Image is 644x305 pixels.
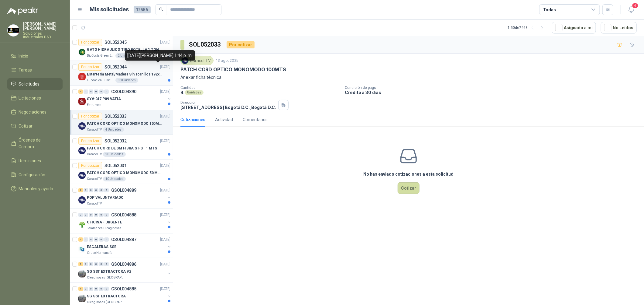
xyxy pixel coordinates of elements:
[78,246,86,253] img: Company Logo
[99,262,104,266] div: 0
[78,39,102,46] div: Por cotizar
[78,237,83,242] div: 3
[78,236,172,255] a: 3 0 0 0 0 0 GSOL004887[DATE] Company LogoESCALERAS SSBGrupo Normandía
[99,89,104,94] div: 0
[134,6,151,13] span: 12556
[99,188,104,192] div: 0
[104,65,127,69] p: SOL052044
[180,116,205,123] div: Cotizaciones
[87,251,112,255] p: Grupo Normandía
[185,90,204,95] div: Unidades
[78,285,172,305] a: 1 0 0 0 0 0 GSOL004885[DATE] Company LogoSG SST EXTRACTORAOleaginosas [GEOGRAPHIC_DATA][PERSON_NAME]
[19,81,40,87] span: Solicitudes
[543,6,556,13] div: Todas
[398,182,420,194] button: Cotizar
[89,89,93,94] div: 0
[78,147,86,154] img: Company Logo
[7,64,63,76] a: Tareas
[99,287,104,291] div: 0
[90,5,129,14] h1: Mis solicitudes
[180,90,183,95] p: 4
[7,120,63,132] a: Cotizar
[104,114,127,118] p: SOL052033
[99,213,104,217] div: 0
[87,121,163,127] p: PATCH CORD OPTICO MONOMODO 100MTS
[227,41,255,48] div: Por cotizar
[125,50,195,61] div: [DATE][PERSON_NAME] 1:44 p. m.
[87,103,102,107] p: Estrumetal
[111,213,136,217] p: GSOL004888
[7,134,63,152] a: Órdenes de Compra
[78,113,102,120] div: Por cotizar
[94,188,98,192] div: 0
[104,40,127,44] p: SOL052045
[7,169,63,181] a: Configuración
[104,262,109,266] div: 0
[70,110,173,135] a: Por cotizarSOL052033[DATE] Company LogoPATCH CORD OPTICO MONOMODO 100MTSCaracol TV4 Unidades
[87,47,159,53] p: GATO HIDRAULICO TIPO BOTELLA 1 TON
[23,22,63,30] p: [PERSON_NAME] [PERSON_NAME]
[87,195,124,201] p: POP VALUNTARIADO
[626,4,637,15] button: 4
[19,185,53,192] span: Manuales y ayuda
[87,53,114,58] p: BioCosta Green Energy S.A.S
[104,188,109,192] div: 0
[87,145,157,151] p: PATCH CORD DE SM FIBRA ST-ST 1 MTS
[19,95,41,101] span: Licitaciones
[23,32,63,39] p: Soluciones Industriales D&D
[94,262,98,266] div: 0
[189,40,222,49] h3: SOL052033
[180,105,276,110] p: [STREET_ADDRESS] Bogotá D.C. , Bogotá D.C.
[19,123,33,129] span: Cotizar
[78,162,102,169] div: Por cotizar
[104,163,127,168] p: SOL052031
[87,96,121,102] p: SYV-947 P09 VATIA
[180,74,637,81] p: Anexar ficha técnica
[87,226,125,231] p: Salamanca Oleaginosas SAS
[78,137,102,145] div: Por cotizar
[632,3,639,9] span: 4
[84,287,88,291] div: 0
[111,188,136,192] p: GSOL004889
[160,286,170,292] p: [DATE]
[89,287,93,291] div: 0
[78,211,172,231] a: 0 0 0 0 0 0 GSOL004888[DATE] Company LogoOFICINA - URGENTESalamanca Oleaginosas SAS
[160,188,170,193] p: [DATE]
[160,261,170,267] p: [DATE]
[78,73,86,80] img: Company Logo
[78,88,172,107] a: 4 0 0 0 0 0 GSOL004890[DATE] Company LogoSYV-947 P09 VATIAEstrumetal
[215,116,233,123] div: Actividad
[508,23,547,33] div: 1 - 50 de 7463
[7,155,63,167] a: Remisiones
[19,171,46,178] span: Configuración
[180,66,286,73] p: PATCH CORD OPTICO MONOMODO 100MTS
[7,92,63,104] a: Licitaciones
[7,106,63,118] a: Negociaciones
[94,287,98,291] div: 0
[19,137,57,150] span: Órdenes de Compra
[87,244,116,250] p: ESCALERAS SSB
[111,287,136,291] p: GSOL004885
[70,135,173,160] a: Por cotizarSOL052032[DATE] Company LogoPATCH CORD DE SM FIBRA ST-ST 1 MTSCaracol TV20 Unidades
[78,48,86,56] img: Company Logo
[103,127,124,132] div: 4 Unidades
[70,160,173,184] a: Por cotizarSOL052031[DATE] Company LogoPATCH CORD OPTICO MONOMODO 50 MTSCaracol TV10 Unidades
[87,170,163,176] p: PATCH CORD OPTICO MONOMODO 50 MTS
[87,275,125,280] p: Oleaginosas [GEOGRAPHIC_DATA][PERSON_NAME]
[180,100,276,105] p: Dirección
[89,213,93,217] div: 0
[87,269,131,275] p: SG SST EXTRACTORA #2
[94,89,98,94] div: 0
[78,122,86,130] img: Company Logo
[78,213,83,217] div: 0
[70,61,173,86] a: Por cotizarSOL052044[DATE] Company LogoEstantería Metal/Madera Sin Tornillos 192x100x50 cm 5 Nive...
[160,64,170,70] p: [DATE]
[94,213,98,217] div: 0
[87,78,114,83] p: Fundación Clínica Shaio
[87,300,125,305] p: Oleaginosas [GEOGRAPHIC_DATA][PERSON_NAME]
[87,72,163,77] p: Estantería Metal/Madera Sin Tornillos 192x100x50 cm 5 Niveles Gris
[78,98,86,105] img: Company Logo
[180,56,214,65] div: Caracol TV
[115,53,136,58] div: 2 Unidades
[364,171,454,177] h3: No has enviado cotizaciones a esta solicitud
